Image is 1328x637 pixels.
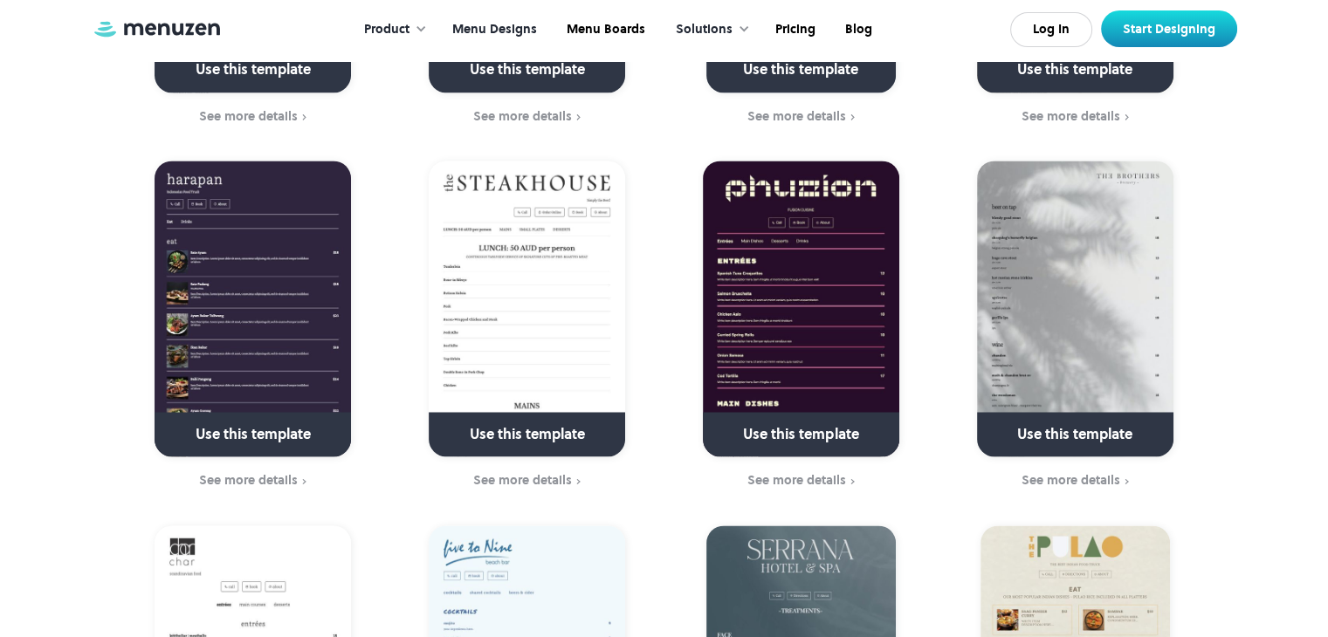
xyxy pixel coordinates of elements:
a: Use this template [155,161,351,456]
a: Use this template [977,161,1173,456]
a: See more details [949,107,1201,127]
div: See more details [1022,473,1120,487]
div: Solutions [676,20,733,39]
a: Start Designing [1101,10,1237,47]
a: See more details [401,107,653,127]
div: See more details [1022,109,1120,123]
a: Use this template [429,161,625,456]
div: See more details [199,109,298,123]
a: Blog [829,3,885,57]
a: Menu Designs [436,3,550,57]
div: See more details [473,473,572,487]
div: Product [364,20,409,39]
div: See more details [199,473,298,487]
a: See more details [675,471,927,490]
div: Product [347,3,436,57]
a: See more details [949,471,1201,490]
a: See more details [127,471,380,490]
div: See more details [747,109,846,123]
a: See more details [401,471,653,490]
div: See more details [473,109,572,123]
a: Menu Boards [550,3,658,57]
a: See more details [127,107,380,127]
a: See more details [675,107,927,127]
a: Log In [1010,12,1092,47]
div: Solutions [658,3,759,57]
a: Pricing [759,3,829,57]
div: See more details [747,473,846,487]
a: Use this template [703,161,899,456]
